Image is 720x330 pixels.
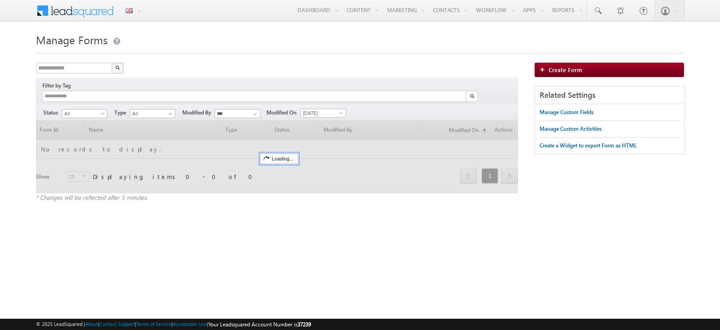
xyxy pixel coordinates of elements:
[36,32,108,47] span: Manage Forms
[260,153,298,164] div: Loading...
[85,321,98,327] a: About
[540,121,602,137] a: Manage Custom Activities
[130,110,173,118] span: All
[42,81,74,91] div: Filter by Tag
[208,321,311,328] span: Your Leadsquared Account Number is
[130,109,175,118] a: All
[62,109,108,118] a: All
[297,321,311,328] span: 37239
[99,321,135,327] a: Contact Support
[535,87,684,104] div: Related Settings
[62,110,105,118] span: All
[36,320,311,329] span: © 2025 LeadSquared | | | | |
[43,109,62,117] span: Status
[300,109,346,118] a: [DATE]
[540,137,637,154] a: Create a Widget to export Form as HTML
[36,193,518,202] div: * Changes will be reflected after 5 minutes.
[248,110,260,119] a: Show All Items
[540,125,602,133] div: Manage Custom Activities
[266,109,300,117] span: Modified On
[301,109,343,117] span: [DATE]
[173,321,207,327] a: Acceptable Use
[470,94,474,98] img: Search
[540,67,549,72] img: add_icon.png
[136,321,171,327] a: Terms of Service
[540,108,594,116] div: Manage Custom Fields
[549,66,582,73] span: Create Form
[540,142,637,150] div: Create a Widget to export Form as HTML
[115,65,120,70] img: Search
[182,109,215,117] span: Modified By
[540,104,594,120] a: Manage Custom Fields
[114,109,130,117] span: Type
